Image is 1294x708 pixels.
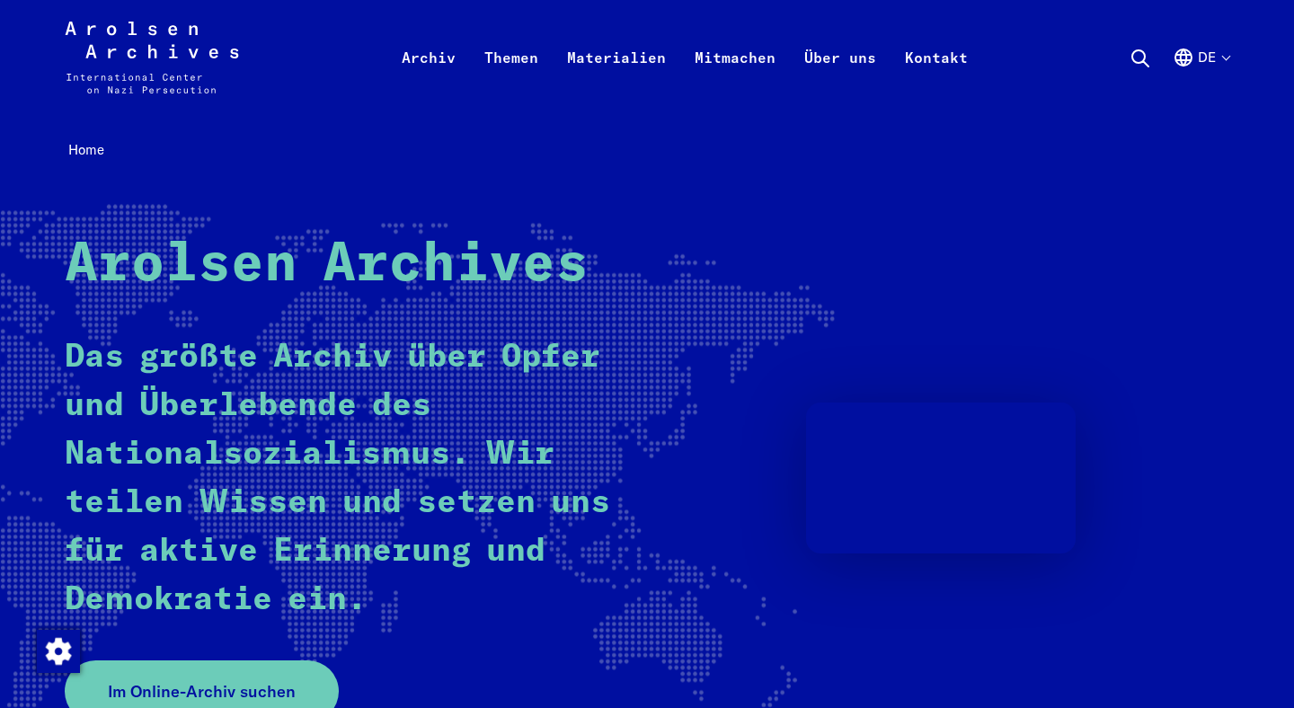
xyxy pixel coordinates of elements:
a: Mitmachen [680,43,790,115]
p: Das größte Archiv über Opfer und Überlebende des Nationalsozialismus. Wir teilen Wissen und setze... [65,333,616,624]
a: Kontakt [891,43,982,115]
button: Deutsch, Sprachauswahl [1173,47,1229,111]
nav: Primär [387,22,982,93]
span: Im Online-Archiv suchen [108,679,296,704]
span: Home [68,141,104,158]
img: Zustimmung ändern [37,630,80,673]
strong: Arolsen Archives [65,238,589,292]
a: Materialien [553,43,680,115]
nav: Breadcrumb [65,137,1229,164]
a: Über uns [790,43,891,115]
a: Archiv [387,43,470,115]
a: Themen [470,43,553,115]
